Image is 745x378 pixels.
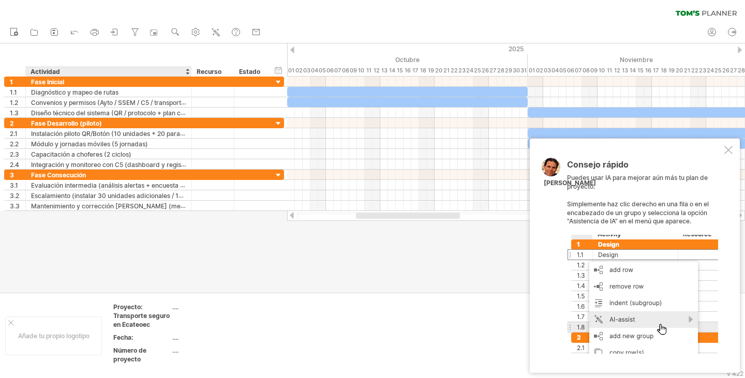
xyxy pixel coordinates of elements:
[172,303,259,311] div: ....
[458,67,466,74] font: 23
[691,67,698,74] font: 22
[341,65,349,76] div: Miércoles, 8 de octubre de 2025
[303,67,310,74] font: 03
[349,65,357,76] div: Jueves, 9 de octubre de 2025
[505,67,512,74] font: 29
[722,67,729,74] font: 26
[699,67,706,74] font: 23
[698,65,706,76] div: Domingo, 23 de noviembre de 2025
[405,67,411,74] font: 16
[31,68,60,75] font: Actividad
[365,65,373,76] div: Sábado, 11 de octubre de 2025
[404,65,411,76] div: Jueves, 16 de octubre de 2025
[388,65,396,76] div: Martes, 14 de octubre de 2025
[10,140,19,148] font: 2.2
[676,67,683,74] font: 20
[450,65,458,76] div: Miércoles, 22 de octubre de 2025
[10,150,19,158] font: 2.3
[31,191,221,200] font: Escalamiento (instalar 30 unidades adicionales / 100 paraderos)
[529,67,535,74] font: 01
[31,129,200,138] font: Instalación piloto QR/Botón (10 unidades + 20 paraderos)
[373,65,380,76] div: Domingo, 12 de octubre de 2025
[520,65,528,76] div: Viernes, 31 de octubre de 2025
[590,67,598,74] font: 09
[326,65,334,76] div: Lunes, 6 de octubre de 2025
[311,67,318,74] font: 04
[691,65,698,76] div: Sábado, 22 de noviembre de 2025
[366,67,371,74] font: 11
[172,334,178,341] font: ....
[435,67,442,74] font: 20
[567,67,574,74] font: 06
[559,67,567,74] font: 05
[419,65,427,76] div: Sábado, 18 de octubre de 2025
[420,67,426,74] font: 18
[722,65,729,76] div: Miércoles, 26 de noviembre de 2025
[598,65,605,76] div: Lunes, 10 de noviembre de 2025
[683,65,691,76] div: Viernes, 21 de noviembre de 2025
[443,67,450,74] font: 21
[31,119,102,127] font: Fase Desarrollo (piloto)
[31,98,197,107] font: Convenios y permisos (Ayto / SSEM / C5 / transportistas)
[412,67,418,74] font: 17
[396,65,404,76] div: Miércoles, 15 de octubre de 2025
[684,67,690,74] font: 21
[31,202,202,210] font: Mantenimiento y corrección [PERSON_NAME] (mes focal)
[31,88,118,96] font: Diagnóstico y mapeo de rutas
[172,346,178,354] font: ....
[637,67,644,74] font: 15
[590,65,598,76] div: Domingo, 9 de noviembre de 2025
[513,67,520,74] font: 30
[599,67,605,74] font: 10
[567,65,574,76] div: Jueves, 6 de noviembre de 2025
[310,65,318,76] div: Sábado, 4 de octubre de 2025
[287,54,528,65] div: Octubre de 2025
[738,67,745,74] font: 28
[319,67,326,74] font: 05
[645,67,651,74] font: 16
[621,65,629,76] div: Jueves, 13 de noviembre de 2025
[427,65,435,76] div: Domingo, 19 de octubre de 2025
[543,65,551,76] div: Lunes, 3 de noviembre de 2025
[113,346,146,363] font: Número de proyecto
[10,182,18,189] font: 3.1
[636,65,644,76] div: Sábado, 15 de noviembre de 2025
[395,56,420,64] font: Octubre
[342,67,349,74] font: 08
[574,65,582,76] div: Viernes, 7 de noviembre de 2025
[714,67,722,74] font: 25
[113,303,170,328] font: Proyecto: Transporte seguro en Ecateoec
[727,370,743,377] font: v 422
[660,65,667,76] div: Martes, 18 de noviembre de 2025
[582,65,590,76] div: Sábado, 8 de noviembre de 2025
[10,119,14,127] font: 2
[350,67,357,74] font: 09
[10,109,19,117] font: 1.3
[613,65,621,76] div: Miércoles, 12 de noviembre de 2025
[620,56,653,64] font: Noviembre
[451,67,458,74] font: 22
[559,65,567,76] div: Miércoles, 5 de noviembre de 2025
[544,67,551,74] font: 03
[295,67,303,74] font: 02
[730,67,737,74] font: 27
[644,65,652,76] div: Domingo, 16 de noviembre de 2025
[458,65,466,76] div: Jueves, 23 de octubre de 2025
[10,171,14,179] font: 3
[512,65,520,76] div: Jueves, 30 de octubre de 2025
[473,65,481,76] div: Sábado, 25 de octubre de 2025
[10,130,18,138] font: 2.1
[520,67,527,74] font: 31
[374,67,380,74] font: 12
[380,65,388,76] div: Lunes, 13 de octubre de 2025
[504,65,512,76] div: Miércoles, 29 de octubre de 2025
[31,140,148,148] font: Módulo y jornadas móviles (5 jornadas)
[428,67,434,74] font: 19
[10,99,18,107] font: 1.2
[729,65,737,76] div: Jueves, 27 de noviembre de 2025
[435,65,442,76] div: Lunes, 20 de octubre de 2025
[10,161,19,169] font: 2.4
[528,65,535,76] div: Sábado, 1 de noviembre de 2025
[397,67,403,74] font: 15
[675,65,683,76] div: Jueves, 20 de noviembre de 2025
